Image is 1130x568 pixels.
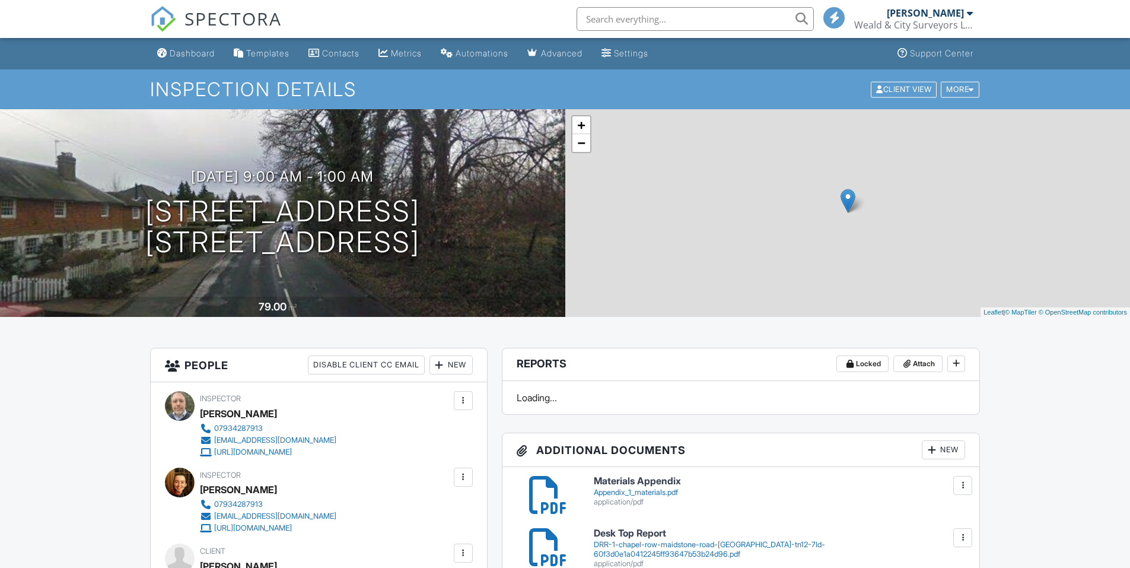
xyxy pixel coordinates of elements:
[541,48,582,58] div: Advanced
[594,488,966,497] div: Appendix_1_materials.pdf
[436,43,513,65] a: Automations (Basic)
[150,79,981,100] h1: Inspection Details
[594,540,966,559] div: DRR-1-chapel-row-maidstone-road-[GEOGRAPHIC_DATA]-tn12-7ld-60f3d0e1a0412245ff93647b53b24d96.pdf
[572,134,590,152] a: Zoom out
[229,43,294,65] a: Templates
[983,309,1003,316] a: Leaflet
[1005,309,1037,316] a: © MapTiler
[214,436,336,445] div: [EMAIL_ADDRESS][DOMAIN_NAME]
[308,356,425,375] div: Disable Client CC Email
[214,523,292,533] div: [URL][DOMAIN_NAME]
[870,84,940,93] a: Client View
[152,43,219,65] a: Dashboard
[288,303,297,312] span: m²
[151,348,487,382] h3: People
[594,528,966,539] h6: Desk Top Report
[259,300,287,313] div: 79.00
[322,48,359,58] div: Contacts
[200,423,336,434] a: 07934287913
[214,512,336,521] div: [EMAIL_ADDRESS][DOMAIN_NAME]
[214,424,263,433] div: 07934287913
[200,522,336,534] a: [URL][DOMAIN_NAME]
[214,500,263,509] div: 07934287913
[572,116,590,134] a: Zoom in
[200,481,277,499] div: [PERSON_NAME]
[200,405,277,423] div: [PERSON_NAME]
[910,48,973,58] div: Support Center
[200,499,336,510] a: 07934287913
[246,48,289,58] div: Templates
[577,7,814,31] input: Search everything...
[200,434,336,446] a: [EMAIL_ADDRESS][DOMAIN_NAME]
[184,6,282,31] span: SPECTORA
[429,356,473,375] div: New
[200,471,241,480] span: Inspector
[200,510,336,522] a: [EMAIL_ADDRESS][DOMAIN_NAME]
[523,43,587,65] a: Advanced
[854,19,973,31] div: Weald & City Surveyors Limited
[150,6,176,32] img: The Best Home Inspection Software - Spectora
[200,547,225,556] span: Client
[594,476,966,487] h6: Materials Appendix
[594,497,966,507] div: application/pdf
[871,81,937,97] div: Client View
[304,43,364,65] a: Contacts
[150,16,282,41] a: SPECTORA
[391,48,422,58] div: Metrics
[594,528,966,568] a: Desk Top Report DRR-1-chapel-row-maidstone-road-[GEOGRAPHIC_DATA]-tn12-7ld-60f3d0e1a0412245ff9364...
[597,43,653,65] a: Settings
[145,196,420,259] h1: [STREET_ADDRESS] [STREET_ADDRESS]
[887,7,964,19] div: [PERSON_NAME]
[981,307,1130,318] div: |
[200,394,241,403] span: Inspector
[502,433,980,467] h3: Additional Documents
[191,169,374,185] h3: [DATE] 9:00 am - 1:00 am
[614,48,648,58] div: Settings
[200,446,336,458] a: [URL][DOMAIN_NAME]
[374,43,426,65] a: Metrics
[922,440,965,459] div: New
[214,448,292,457] div: [URL][DOMAIN_NAME]
[941,81,979,97] div: More
[456,48,508,58] div: Automations
[594,476,966,506] a: Materials Appendix Appendix_1_materials.pdf application/pdf
[1039,309,1127,316] a: © OpenStreetMap contributors
[893,43,978,65] a: Support Center
[170,48,215,58] div: Dashboard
